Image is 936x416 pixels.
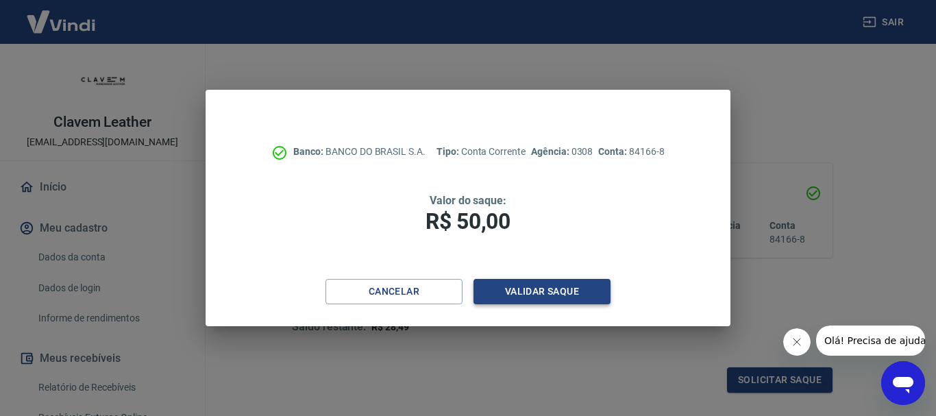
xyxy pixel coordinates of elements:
span: Conta: [598,146,629,157]
span: Banco: [293,146,325,157]
span: Valor do saque: [430,194,506,207]
p: BANCO DO BRASIL S.A. [293,145,426,159]
p: 0308 [531,145,593,159]
iframe: Fechar mensagem [783,328,811,356]
iframe: Mensagem da empresa [816,326,925,356]
button: Cancelar [325,279,463,304]
span: R$ 50,00 [426,208,510,234]
button: Validar saque [473,279,611,304]
span: Olá! Precisa de ajuda? [8,10,115,21]
p: 84166-8 [598,145,664,159]
p: Conta Corrente [436,145,526,159]
iframe: Botão para abrir a janela de mensagens [881,361,925,405]
span: Agência: [531,146,571,157]
span: Tipo: [436,146,461,157]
